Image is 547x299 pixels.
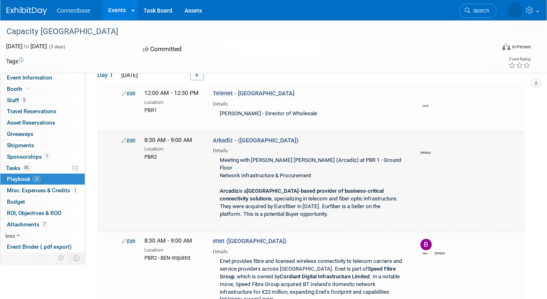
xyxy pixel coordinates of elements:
div: In-Person [512,44,531,50]
span: 1 [72,187,78,194]
span: Budget [7,198,25,205]
div: Details: [213,246,406,255]
div: Meeting with [PERSON_NAME] [PERSON_NAME] (Arcadiz) at PBR 1 - Ground Floor Network Infrastructure... [213,154,406,222]
a: Shipments [0,140,85,151]
span: 7 [41,221,47,227]
span: Event Binder (.pdf export) [7,243,72,250]
div: PBR1 [144,106,201,114]
span: 0% [22,165,31,171]
a: Playbook35 [0,174,85,185]
div: Capacity [GEOGRAPHIC_DATA] [4,24,486,39]
span: Playbook [7,176,41,182]
span: 8:30 AM - 9:00 AM [144,237,192,244]
span: 12:00 AM - 12:30 PM [144,90,199,97]
img: ExhibitDay [6,7,47,15]
a: Travel Reservations [0,106,85,117]
div: Location: [144,144,201,153]
img: Ben Edmond [420,239,432,250]
img: John Giblin [507,3,523,18]
img: Format-Inperson.png [502,43,511,50]
a: Attachments7 [0,219,85,230]
a: less [0,230,85,241]
a: Event Binder (.pdf export) [0,241,85,252]
span: [DATE] [119,72,138,78]
div: Committed [140,42,307,56]
span: 35 [32,176,41,182]
div: Event Rating [508,57,530,61]
div: [PERSON_NAME] - Director of Wholesale [213,108,406,121]
span: Misc. Expenses & Credits [7,187,78,194]
a: Edit [122,138,135,144]
td: Personalize Event Tab Strip [54,253,69,263]
a: ROI, Objectives & ROO [0,208,85,219]
span: Staff [7,97,27,103]
a: Asset Reservations [0,117,85,128]
span: enet ([GEOGRAPHIC_DATA]) [213,238,287,245]
span: Event Information [7,74,52,81]
div: Ben Edmond [420,250,431,256]
span: 1 [44,153,50,159]
span: Attachments [7,221,47,228]
a: Budget [0,196,85,207]
span: Tasks [6,165,31,171]
span: ROI, Objectives & ROO [7,210,61,216]
div: Details: [213,145,406,154]
span: 8:30 AM - 9:00 AM [144,137,192,144]
span: Asset Reservations [7,119,55,126]
span: Shipments [7,142,34,148]
span: (3 days) [48,44,65,49]
a: Misc. Expenses & Credits1 [0,185,85,196]
a: Search [459,4,497,18]
div: PBR2 [144,153,201,161]
a: Edit [122,90,135,97]
b: [GEOGRAPHIC_DATA]-based provider of business-critical connectivity solutions [220,188,384,202]
div: John Giblin [435,250,445,256]
a: Sponsorships1 [0,151,85,162]
img: John Giblin [435,239,446,250]
a: Booth [0,84,85,95]
a: Edit [122,238,135,244]
span: Search [470,8,489,14]
span: Giveaways [7,131,33,137]
div: Jack Davey [420,103,431,108]
span: Travel Reservations [7,108,56,114]
span: [DATE] [DATE] [6,43,47,49]
span: Day 1 [97,71,118,80]
img: John Giblin [420,138,432,150]
div: Event Format [453,42,531,54]
i: Booth reservation complete [26,86,30,91]
span: Arkadiz - ([GEOGRAPHIC_DATA]) [213,137,298,144]
a: Tasks0% [0,163,85,174]
div: Location: [144,245,201,254]
div: Details: [213,98,406,108]
b: Speed Fibre Group [220,266,396,280]
td: Toggle Event Tabs [69,253,85,263]
span: Connectbase [57,7,90,14]
div: PBR2 - BEN required [144,254,201,262]
span: Booth [7,86,32,92]
a: Event Information [0,72,85,83]
td: Tags [6,57,24,65]
div: John Giblin [420,150,431,155]
span: 5 [21,97,27,103]
span: to [23,43,30,49]
b: Cordiant Digital Infrastructure Limited [280,273,370,280]
img: Jack Davey [420,91,432,103]
a: Giveaways [0,129,85,140]
a: Staff5 [0,95,85,106]
span: less [5,232,15,239]
span: Telenet - [GEOGRAPHIC_DATA] [213,90,294,97]
b: Arcadiz [220,188,238,194]
div: Location: [144,98,201,106]
span: Sponsorships [7,153,50,160]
